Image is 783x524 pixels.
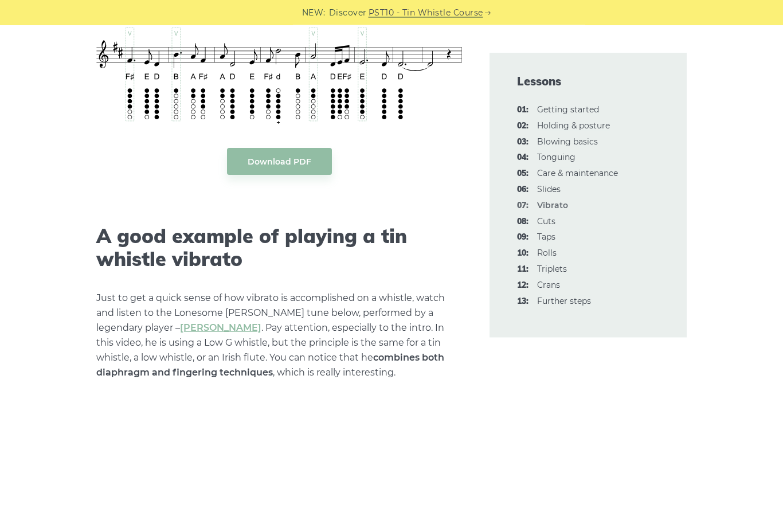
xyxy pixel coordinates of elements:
[517,279,528,292] span: 12:
[180,323,261,334] a: [PERSON_NAME]
[517,230,528,244] span: 09:
[537,264,567,274] a: 11:Triplets
[537,216,555,226] a: 08:Cuts
[537,248,557,258] a: 10:Rolls
[537,232,555,242] a: 09:Taps
[537,152,575,162] a: 04:Tonguing
[517,263,528,276] span: 11:
[537,104,599,115] a: 01:Getting started
[517,295,528,308] span: 13:
[537,168,618,178] a: 05:Care & maintenance
[537,120,610,131] a: 02:Holding & posture
[329,6,367,19] span: Discover
[96,291,462,381] p: Just to get a quick sense of how vibrato is accomplished on a whistle, watch and listen to the Lo...
[517,199,528,213] span: 07:
[517,151,528,165] span: 04:
[537,280,560,290] a: 12:Crans
[96,353,444,378] strong: combines both diaphragm and fingering techniques
[227,148,332,175] a: Download PDF
[517,73,659,89] span: Lessons
[369,6,483,19] a: PST10 - Tin Whistle Course
[537,184,561,194] a: 06:Slides
[517,103,528,117] span: 01:
[537,136,598,147] a: 03:Blowing basics
[302,6,326,19] span: NEW:
[517,183,528,197] span: 06:
[517,247,528,260] span: 10:
[517,135,528,149] span: 03:
[517,215,528,229] span: 08:
[517,119,528,133] span: 02:
[517,167,528,181] span: 05:
[537,200,568,210] strong: Vibrato
[96,225,462,272] h2: A good example of playing a tin whistle vibrato
[537,296,591,306] a: 13:Further steps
